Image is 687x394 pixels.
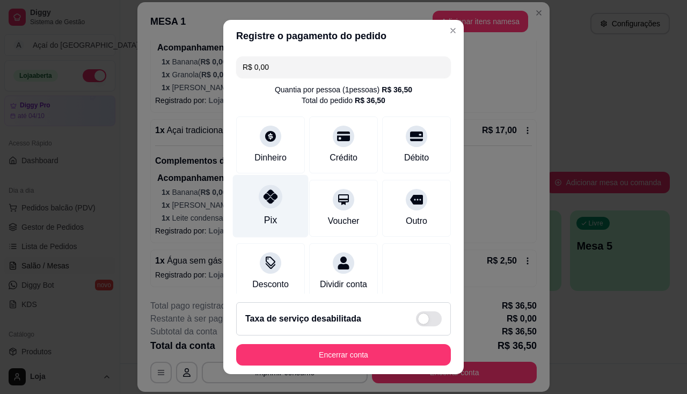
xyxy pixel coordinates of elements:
div: Dividir conta [320,278,367,291]
div: Pix [264,213,277,227]
header: Registre o pagamento do pedido [223,20,464,52]
div: Voucher [328,215,360,228]
button: Close [444,22,462,39]
div: Crédito [330,151,357,164]
div: Dinheiro [254,151,287,164]
button: Encerrar conta [236,344,451,366]
div: Débito [404,151,429,164]
div: Desconto [252,278,289,291]
h2: Taxa de serviço desabilitada [245,312,361,325]
div: R$ 36,50 [355,95,385,106]
div: Quantia por pessoa ( 1 pessoas) [275,84,412,95]
div: R$ 36,50 [382,84,412,95]
div: Outro [406,215,427,228]
input: Ex.: hambúrguer de cordeiro [243,56,444,78]
div: Total do pedido [302,95,385,106]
